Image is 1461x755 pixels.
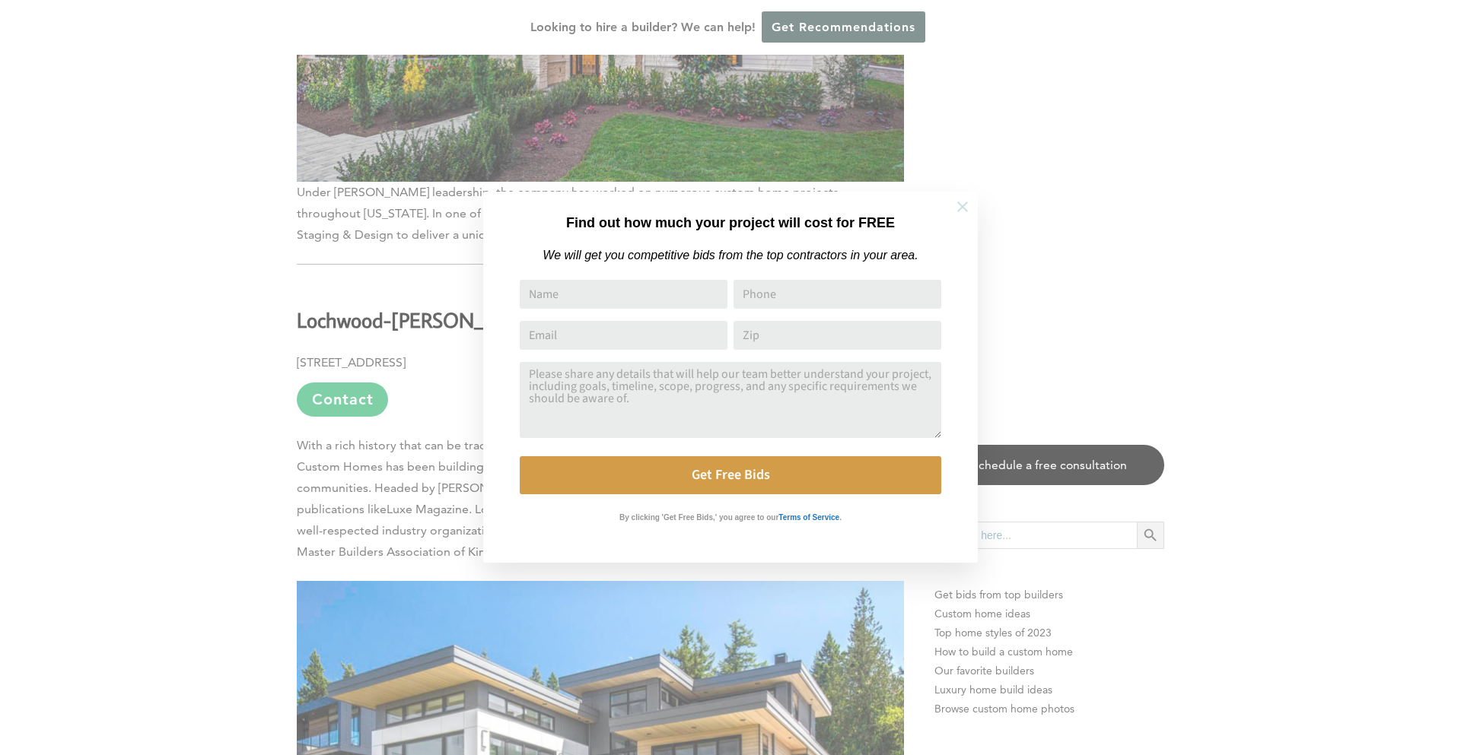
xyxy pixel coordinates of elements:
strong: Find out how much your project will cost for FREE [566,215,895,230]
input: Name [520,280,727,309]
iframe: To enrich screen reader interactions, please activate Accessibility in Grammarly extension settings [1385,679,1443,737]
input: Phone [734,280,941,309]
em: We will get you competitive bids from the top contractors in your area. [543,249,918,262]
button: Close [936,180,989,233]
strong: Terms of Service [778,513,839,522]
strong: By clicking 'Get Free Bids,' you agree to our [619,513,778,522]
input: Zip [734,321,941,350]
button: Get Free Bids [520,456,941,494]
a: Terms of Service [778,509,839,522]
strong: . [839,513,842,522]
input: Email Address [520,321,727,350]
textarea: Comment or Message [520,362,941,438]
